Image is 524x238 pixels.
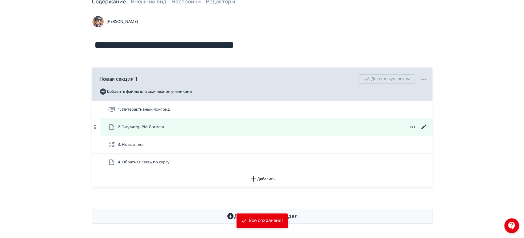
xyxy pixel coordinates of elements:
span: Новая секция 1 [99,75,138,83]
div: 2. Эмулятор РМ Логиста [92,118,432,136]
div: 3. Новый тест [92,136,432,154]
div: 1. Интерактивный лонгрид [92,101,432,118]
button: Добавить [92,171,432,187]
div: Все сохранено! [249,218,283,224]
button: Добавить файлы для скачивания учениками [99,87,192,96]
span: 4. Обратная связь по курсу [118,159,170,165]
div: 4. Обратная связь по курсу [92,154,432,171]
img: Avatar [92,15,104,28]
span: 2. Эмулятор РМ Логиста [118,124,164,130]
button: Добавить новый раздел [92,209,432,224]
span: 3. Новый тест [118,142,144,148]
span: 1. Интерактивный лонгрид [118,106,170,113]
span: [PERSON_NAME] [107,18,138,25]
div: Доступно ученикам [359,74,415,84]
